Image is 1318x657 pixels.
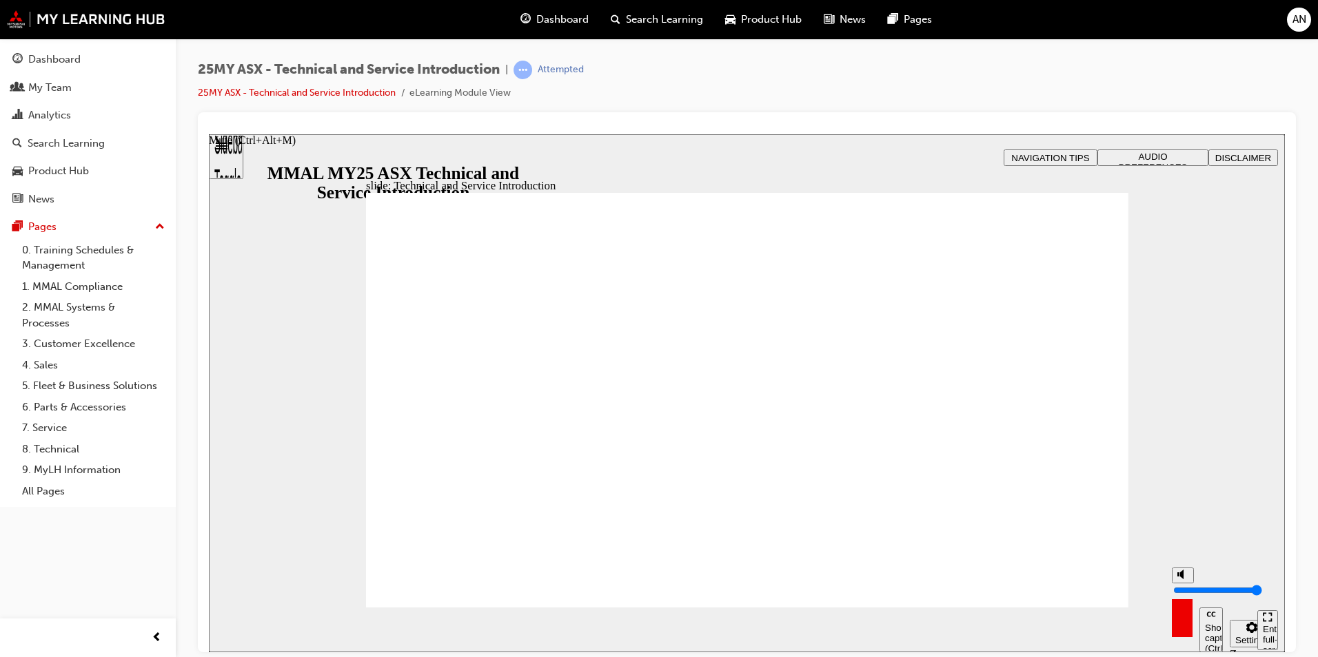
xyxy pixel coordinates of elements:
a: Product Hub [6,158,170,184]
div: Product Hub [28,163,89,179]
div: Settings [1026,501,1060,511]
span: pages-icon [888,11,898,28]
span: DISCLAIMER [1006,19,1062,29]
span: people-icon [12,82,23,94]
a: Analytics [6,103,170,128]
div: My Team [28,80,72,96]
button: Pages [6,214,170,240]
span: AN [1292,12,1306,28]
span: chart-icon [12,109,23,122]
a: 6. Parts & Accessories [17,397,170,418]
a: 5. Fleet & Business Solutions [17,375,170,397]
a: Search Learning [6,131,170,156]
span: news-icon [12,194,23,206]
button: Show captions (Ctrl+Alt+C) [991,473,1014,518]
span: up-icon [155,218,165,236]
button: AUDIO PREFERENCES [889,15,1000,32]
div: Attempted [538,63,584,76]
span: prev-icon [152,629,162,647]
a: pages-iconPages [877,6,943,34]
span: | [505,62,508,78]
a: car-iconProduct Hub [714,6,813,34]
a: search-iconSearch Learning [600,6,714,34]
a: 3. Customer Excellence [17,333,170,355]
div: Search Learning [28,136,105,152]
div: Enter full-screen (Ctrl+Alt+F) [1054,490,1064,531]
a: All Pages [17,481,170,502]
button: Settings [1021,486,1065,513]
button: DashboardMy TeamAnalyticsSearch LearningProduct HubNews [6,44,170,214]
a: 9. MyLH Information [17,459,170,481]
span: Pages [904,12,932,28]
a: 7. Service [17,417,170,439]
span: Product Hub [741,12,802,28]
span: car-icon [725,11,736,28]
a: 1. MMAL Compliance [17,276,170,298]
label: Zoom to fit [1021,513,1048,554]
span: Search Learning [626,12,703,28]
div: Show captions (Ctrl+Alt+C) [996,488,1008,519]
button: Enter full-screen (Ctrl+Alt+F) [1048,476,1069,516]
a: guage-iconDashboard [509,6,600,34]
span: pages-icon [12,221,23,233]
a: My Team [6,75,170,101]
span: learningRecordVerb_ATTEMPT-icon [514,61,532,79]
a: 25MY ASX - Technical and Service Introduction [198,87,396,98]
span: search-icon [611,11,620,28]
div: Pages [28,219,57,235]
button: DISCLAIMER [1000,15,1069,32]
a: 2. MMAL Systems & Processes [17,297,170,333]
a: News [6,187,170,212]
img: mmal [7,10,165,28]
li: eLearning Module View [409,85,511,101]
span: AUDIO PREFERENCES [910,17,979,38]
div: Dashboard [28,52,81,67]
span: NAVIGATION TIPS [802,19,880,29]
nav: slide navigation [1048,473,1069,518]
a: Dashboard [6,47,170,72]
a: 8. Technical [17,439,170,460]
span: News [840,12,866,28]
span: news-icon [824,11,834,28]
button: NAVIGATION TIPS [795,15,889,32]
div: misc controls [956,473,1042,518]
span: Dashboard [536,12,589,28]
button: AN [1287,8,1311,32]
a: 4. Sales [17,355,170,376]
a: 0. Training Schedules & Management [17,240,170,276]
a: news-iconNews [813,6,877,34]
span: search-icon [12,138,22,150]
span: 25MY ASX - Technical and Service Introduction [198,62,500,78]
span: guage-icon [12,54,23,66]
span: guage-icon [520,11,531,28]
div: News [28,191,54,207]
span: car-icon [12,165,23,178]
div: Analytics [28,107,71,123]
